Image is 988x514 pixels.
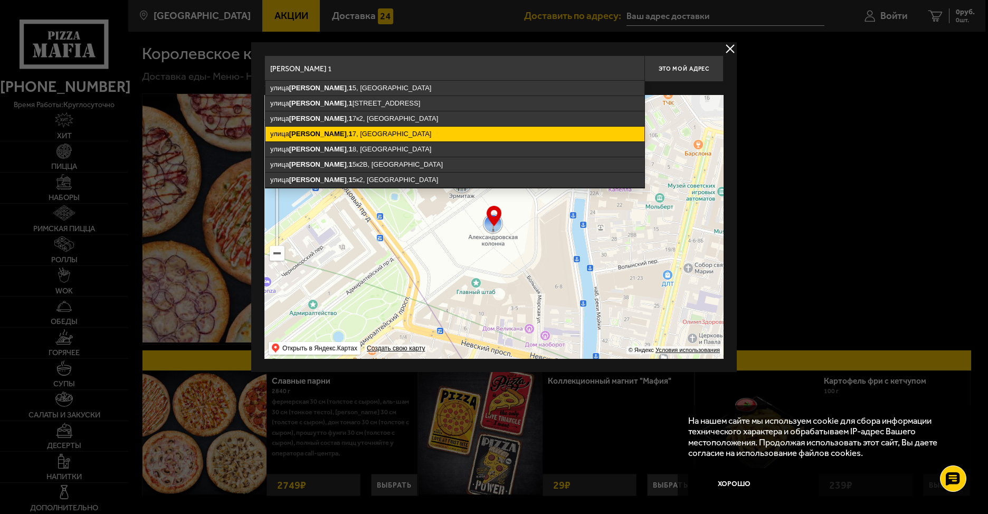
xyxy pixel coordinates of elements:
input: Введите адрес доставки [264,55,644,82]
ymaps: улица , 7, [GEOGRAPHIC_DATA] [265,127,644,141]
p: Укажите дом на карте или в поле ввода [264,84,413,93]
ymaps: 1 [348,130,352,138]
ymaps: улица , [STREET_ADDRESS] [265,96,644,111]
a: Условия использования [655,347,720,353]
ymaps: улица , 5к2В, [GEOGRAPHIC_DATA] [265,157,644,172]
ymaps: [PERSON_NAME] [289,160,347,168]
ymaps: 1 [348,115,352,122]
ymaps: улица , 5к2, [GEOGRAPHIC_DATA] [265,173,644,187]
button: delivery type [724,42,737,55]
button: Хорошо [688,468,781,499]
ymaps: [PERSON_NAME] [289,145,347,153]
ymaps: [PERSON_NAME] [289,176,347,184]
ymaps: © Яндекс [629,347,654,353]
ymaps: улица , 7к2, [GEOGRAPHIC_DATA] [265,111,644,126]
ymaps: [PERSON_NAME] [289,84,347,92]
button: Это мой адрес [644,55,724,82]
a: Создать свою карту [365,345,427,353]
ymaps: 1 [348,84,352,92]
span: Это мой адрес [659,65,709,72]
ymaps: 1 [348,145,352,153]
ymaps: улица , 5, [GEOGRAPHIC_DATA] [265,81,644,96]
ymaps: 1 [348,99,352,107]
ymaps: [PERSON_NAME] [289,99,347,107]
ymaps: Открыть в Яндекс.Картах [269,342,360,355]
ymaps: улица , 8, [GEOGRAPHIC_DATA] [265,142,644,157]
ymaps: 1 [348,160,352,168]
ymaps: [PERSON_NAME] [289,130,347,138]
ymaps: Открыть в Яндекс.Картах [282,342,357,355]
ymaps: 1 [348,176,352,184]
p: На нашем сайте мы используем cookie для сбора информации технического характера и обрабатываем IP... [688,415,958,458]
ymaps: [PERSON_NAME] [289,115,347,122]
